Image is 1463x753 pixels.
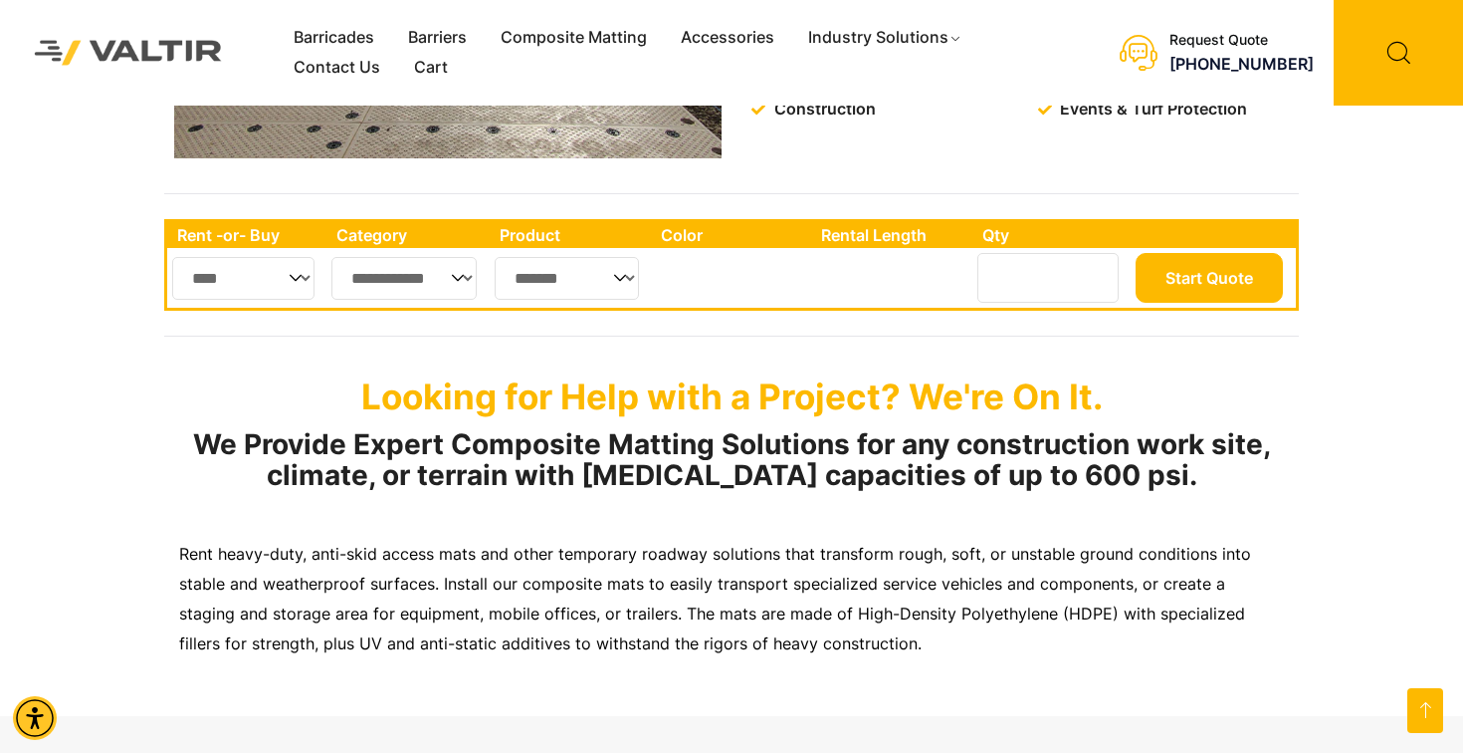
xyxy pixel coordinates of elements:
a: Barricades [277,23,391,53]
a: Contact Us [277,53,397,83]
select: Single select [172,257,314,300]
div: Request Quote [1169,32,1314,49]
a: Open this option [1407,688,1443,733]
th: Rent -or- Buy [167,222,326,248]
div: Accessibility Menu [13,696,57,740]
input: Number [977,253,1119,303]
a: Barriers [391,23,484,53]
p: Rent heavy-duty, anti-skid access mats and other temporary roadway solutions that transform rough... [179,540,1284,659]
a: Accessories [664,23,791,53]
th: Rental Length [811,222,972,248]
img: Valtir Rentals [15,21,242,86]
a: Industry Solutions [791,23,979,53]
button: Start Quote [1136,253,1283,303]
select: Single select [331,257,477,300]
th: Color [651,222,811,248]
h2: We Provide Expert Composite Matting Solutions for any construction work site, climate, or terrain... [164,429,1299,491]
span: Construction [769,95,876,125]
a: Composite Matting [484,23,664,53]
span: Events & Turf Protection [1055,95,1247,125]
p: Looking for Help with a Project? We're On It. [164,376,1299,417]
a: Cart [397,53,465,83]
select: Single select [495,257,639,300]
a: call (888) 496-3625 [1169,54,1314,74]
th: Qty [972,222,1131,248]
th: Category [326,222,490,248]
th: Product [490,222,652,248]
